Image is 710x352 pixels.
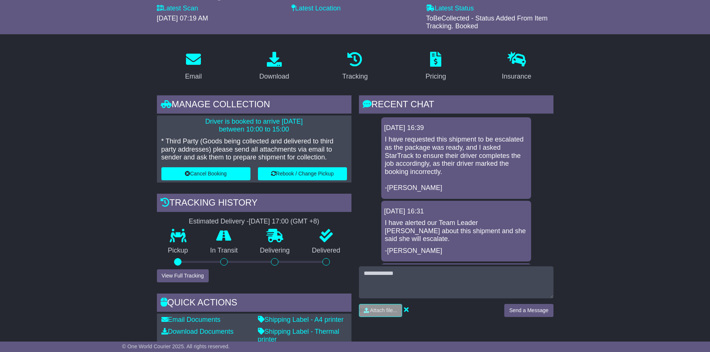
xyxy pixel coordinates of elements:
[199,247,249,255] p: In Transit
[157,15,208,22] span: [DATE] 07:19 AM
[255,49,294,84] a: Download
[161,167,250,180] button: Cancel Booking
[384,207,528,216] div: [DATE] 16:31
[385,247,527,255] p: -[PERSON_NAME]
[180,49,206,84] a: Email
[161,328,234,335] a: Download Documents
[385,136,527,192] p: I have requested this shipment to be escalated as the package was ready, and I asked StarTrack to...
[249,218,319,226] div: [DATE] 17:00 (GMT +8)
[122,343,230,349] span: © One World Courier 2025. All rights reserved.
[157,95,351,115] div: Manage collection
[258,328,340,343] a: Shipping Label - Thermal printer
[185,72,202,82] div: Email
[426,4,474,13] label: Latest Status
[337,49,372,84] a: Tracking
[421,49,451,84] a: Pricing
[161,316,221,323] a: Email Documents
[384,124,528,132] div: [DATE] 16:39
[497,49,536,84] a: Insurance
[157,269,209,282] button: View Full Tracking
[161,137,347,162] p: * Third Party (Goods being collected and delivered to third party addresses) please send all atta...
[157,218,351,226] div: Estimated Delivery -
[258,167,347,180] button: Rebook / Change Pickup
[301,247,351,255] p: Delivered
[359,95,553,115] div: RECENT CHAT
[426,72,446,82] div: Pricing
[385,219,527,243] p: I have alerted our Team Leader [PERSON_NAME] about this shipment and she said she will escalate.
[161,118,347,134] p: Driver is booked to arrive [DATE] between 10:00 to 15:00
[157,294,351,314] div: Quick Actions
[249,247,301,255] p: Delivering
[291,4,341,13] label: Latest Location
[157,194,351,214] div: Tracking history
[502,72,531,82] div: Insurance
[258,316,344,323] a: Shipping Label - A4 printer
[157,247,199,255] p: Pickup
[426,15,548,30] span: ToBeCollected - Status Added From Item Tracking. Booked
[342,72,367,82] div: Tracking
[259,72,289,82] div: Download
[157,4,198,13] label: Latest Scan
[504,304,553,317] button: Send a Message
